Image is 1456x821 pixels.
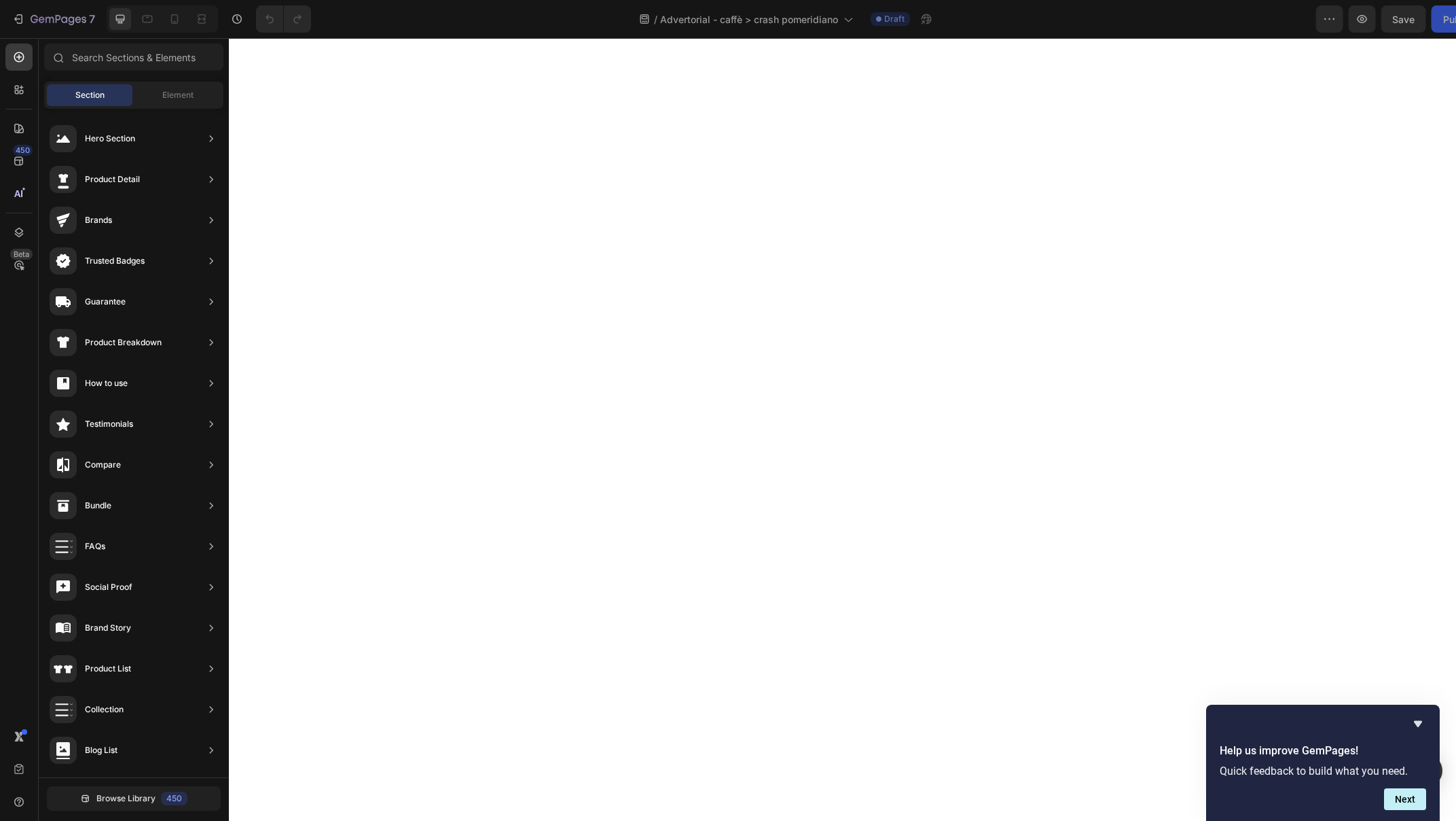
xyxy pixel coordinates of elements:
[1377,12,1411,27] div: Publish
[162,89,194,101] span: Element
[1327,14,1349,25] span: Save
[660,12,838,27] span: Advertorial - caffè > crash pomeridiano
[884,13,905,25] span: Draft
[654,12,657,27] span: /
[85,295,126,309] div: Guarantee
[85,377,128,390] div: How to use
[1220,716,1426,810] div: Help us improve GemPages!
[44,43,223,71] input: Search Sections & Elements
[47,786,221,811] button: Browse Library450
[1384,788,1426,810] button: Next question
[85,662,131,676] div: Product List
[85,744,117,757] div: Blog List
[13,145,33,156] div: 450
[85,499,111,512] div: Bundle
[10,249,33,260] div: Beta
[85,254,145,268] div: Trusted Badges
[85,580,132,594] div: Social Proof
[85,213,112,227] div: Brands
[1366,5,1423,33] button: Publish
[85,621,131,635] div: Brand Story
[1220,743,1426,759] h2: Help us improve GemPages!
[1220,765,1426,778] p: Quick feedback to build what you need.
[1410,716,1426,732] button: Hide survey
[161,792,187,805] div: 450
[5,5,101,33] button: 7
[96,792,156,805] span: Browse Library
[89,11,95,27] p: 7
[85,132,135,145] div: Hero Section
[85,417,133,431] div: Testimonials
[85,703,124,716] div: Collection
[256,5,311,33] div: Undo/Redo
[229,38,1456,821] iframe: Design area
[1315,5,1360,33] button: Save
[75,89,105,101] span: Section
[85,458,121,472] div: Compare
[85,540,105,553] div: FAQs
[85,336,162,349] div: Product Breakdown
[85,173,140,186] div: Product Detail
